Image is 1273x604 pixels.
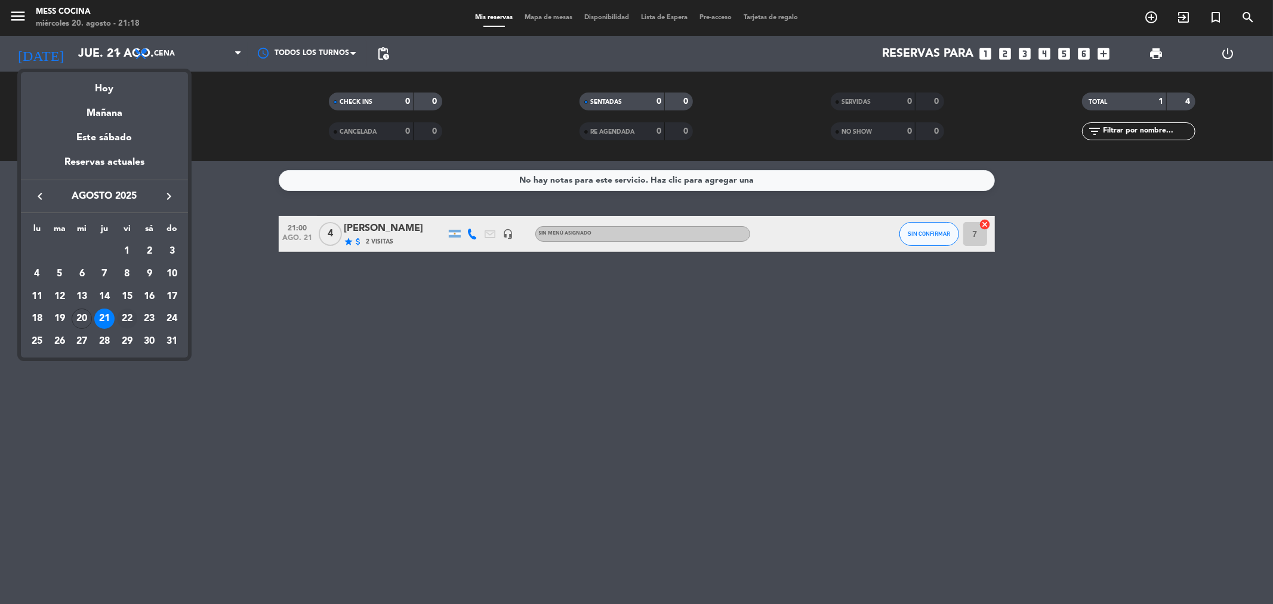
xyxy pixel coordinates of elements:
td: 9 de agosto de 2025 [138,263,161,285]
td: 29 de agosto de 2025 [116,330,138,353]
td: 6 de agosto de 2025 [70,263,93,285]
div: 16 [139,286,159,307]
div: 19 [50,309,70,329]
td: 15 de agosto de 2025 [116,285,138,308]
th: martes [48,222,71,241]
div: 1 [117,241,137,261]
td: 20 de agosto de 2025 [70,308,93,331]
div: 25 [27,331,47,352]
div: 24 [162,309,182,329]
div: 11 [27,286,47,307]
div: 20 [72,309,92,329]
div: 22 [117,309,137,329]
div: 8 [117,264,137,284]
td: 5 de agosto de 2025 [48,263,71,285]
div: 28 [94,331,115,352]
th: domingo [161,222,183,241]
td: 24 de agosto de 2025 [161,308,183,331]
td: 28 de agosto de 2025 [93,330,116,353]
td: 1 de agosto de 2025 [116,241,138,263]
div: Mañana [21,97,188,121]
div: 7 [94,264,115,284]
th: sábado [138,222,161,241]
div: 3 [162,241,182,261]
div: 12 [50,286,70,307]
div: 15 [117,286,137,307]
td: 22 de agosto de 2025 [116,308,138,331]
td: 12 de agosto de 2025 [48,285,71,308]
td: 25 de agosto de 2025 [26,330,48,353]
td: 21 de agosto de 2025 [93,308,116,331]
td: 3 de agosto de 2025 [161,241,183,263]
div: Reservas actuales [21,155,188,179]
div: 9 [139,264,159,284]
td: 11 de agosto de 2025 [26,285,48,308]
div: 23 [139,309,159,329]
td: 14 de agosto de 2025 [93,285,116,308]
div: 4 [27,264,47,284]
td: 19 de agosto de 2025 [48,308,71,331]
td: 10 de agosto de 2025 [161,263,183,285]
th: miércoles [70,222,93,241]
i: keyboard_arrow_left [33,189,47,204]
td: 31 de agosto de 2025 [161,330,183,353]
td: 7 de agosto de 2025 [93,263,116,285]
div: 10 [162,264,182,284]
th: viernes [116,222,138,241]
td: 4 de agosto de 2025 [26,263,48,285]
td: 8 de agosto de 2025 [116,263,138,285]
div: 31 [162,331,182,352]
td: 27 de agosto de 2025 [70,330,93,353]
th: lunes [26,222,48,241]
div: Hoy [21,72,188,97]
div: 26 [50,331,70,352]
td: AGO. [26,241,116,263]
td: 17 de agosto de 2025 [161,285,183,308]
div: 2 [139,241,159,261]
td: 23 de agosto de 2025 [138,308,161,331]
div: 17 [162,286,182,307]
td: 2 de agosto de 2025 [138,241,161,263]
td: 26 de agosto de 2025 [48,330,71,353]
td: 18 de agosto de 2025 [26,308,48,331]
td: 16 de agosto de 2025 [138,285,161,308]
button: keyboard_arrow_right [158,189,180,204]
div: 27 [72,331,92,352]
th: jueves [93,222,116,241]
div: 29 [117,331,137,352]
div: 6 [72,264,92,284]
td: 13 de agosto de 2025 [70,285,93,308]
div: 5 [50,264,70,284]
div: 30 [139,331,159,352]
td: 30 de agosto de 2025 [138,330,161,353]
div: 18 [27,309,47,329]
button: keyboard_arrow_left [29,189,51,204]
div: 21 [94,309,115,329]
i: keyboard_arrow_right [162,189,176,204]
div: 14 [94,286,115,307]
span: agosto 2025 [51,189,158,204]
div: 13 [72,286,92,307]
div: Este sábado [21,121,188,155]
